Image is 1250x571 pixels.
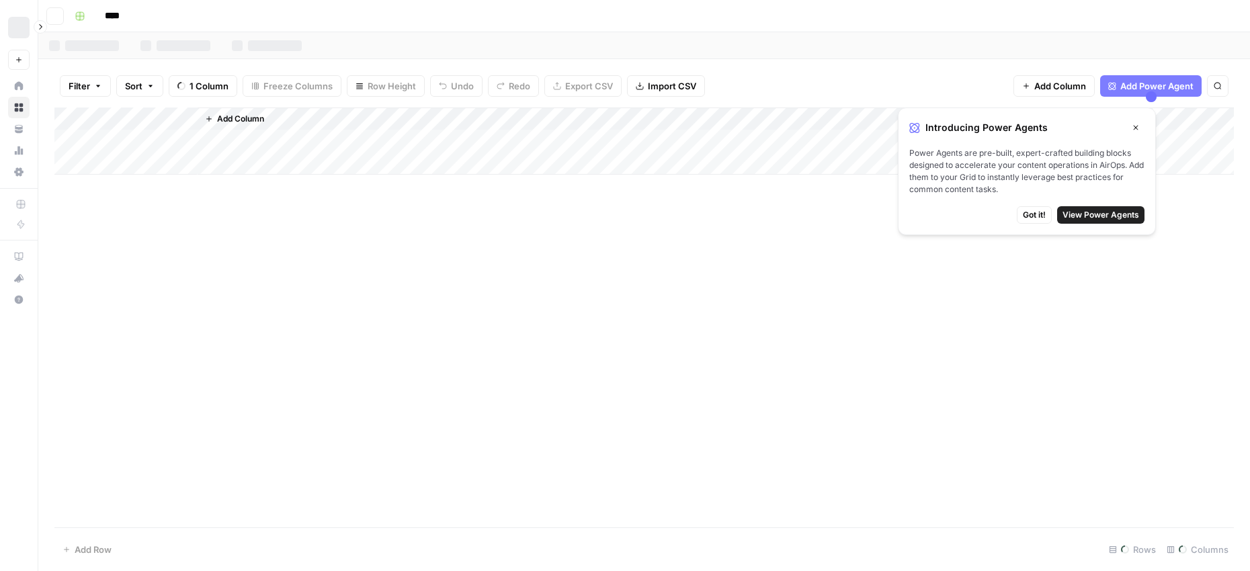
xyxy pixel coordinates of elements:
[8,97,30,118] a: Browse
[1161,539,1234,560] div: Columns
[1057,206,1144,224] button: View Power Agents
[75,543,112,556] span: Add Row
[8,75,30,97] a: Home
[488,75,539,97] button: Redo
[544,75,622,97] button: Export CSV
[8,161,30,183] a: Settings
[9,268,29,288] div: What's new?
[1013,75,1095,97] button: Add Column
[1023,209,1046,221] span: Got it!
[909,119,1144,136] div: Introducing Power Agents
[8,140,30,161] a: Usage
[1120,79,1194,93] span: Add Power Agent
[263,79,333,93] span: Freeze Columns
[565,79,613,93] span: Export CSV
[8,246,30,267] a: AirOps Academy
[430,75,483,97] button: Undo
[1100,75,1202,97] button: Add Power Agent
[368,79,416,93] span: Row Height
[1103,539,1161,560] div: Rows
[8,289,30,310] button: Help + Support
[169,75,237,97] button: 1 Column
[243,75,341,97] button: Freeze Columns
[60,75,111,97] button: Filter
[1034,79,1086,93] span: Add Column
[217,113,264,125] span: Add Column
[54,539,120,560] button: Add Row
[451,79,474,93] span: Undo
[125,79,142,93] span: Sort
[200,110,269,128] button: Add Column
[909,147,1144,195] span: Power Agents are pre-built, expert-crafted building blocks designed to accelerate your content op...
[1062,209,1139,221] span: View Power Agents
[347,75,425,97] button: Row Height
[8,267,30,289] button: What's new?
[648,79,696,93] span: Import CSV
[190,79,228,93] span: 1 Column
[69,79,90,93] span: Filter
[116,75,163,97] button: Sort
[8,118,30,140] a: Your Data
[509,79,530,93] span: Redo
[1017,206,1052,224] button: Got it!
[627,75,705,97] button: Import CSV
